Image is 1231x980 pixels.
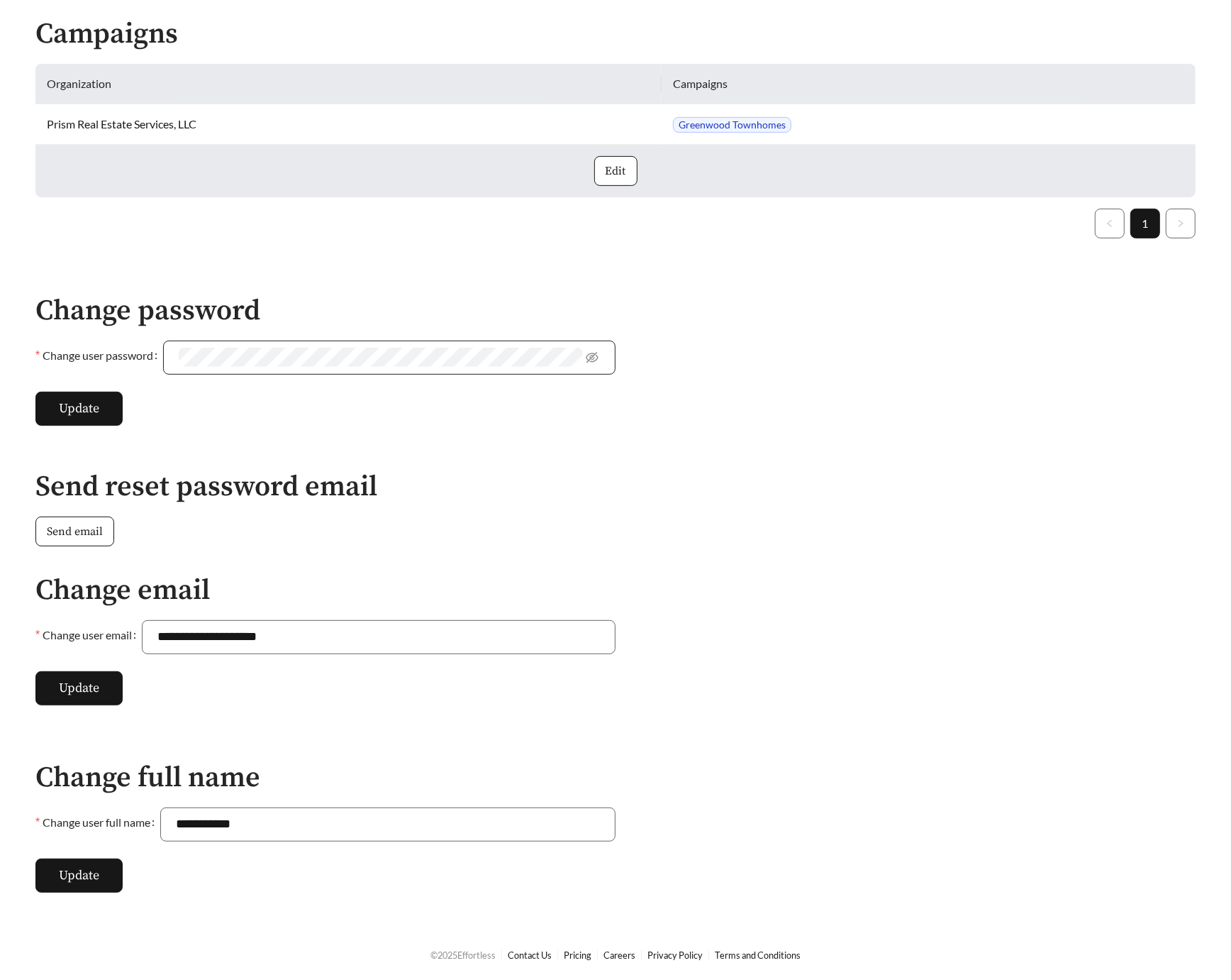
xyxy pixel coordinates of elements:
[35,341,163,370] label: Change user password
[35,808,160,837] label: Change user full name
[35,575,615,606] h2: Change email
[673,117,791,133] span: Greenwood Townhomes
[35,295,615,326] h2: Change password
[662,64,1196,104] th: Campaigns
[35,471,1196,502] h2: Send reset password email
[59,866,99,885] span: Update
[430,949,496,961] span: © 2025 Effortless
[35,392,123,426] button: Update
[35,18,1196,50] h2: Campaigns
[1166,209,1196,238] button: right
[1166,209,1196,238] li: Next Page
[1095,209,1125,238] button: left
[179,348,583,367] input: Change user password
[35,762,615,793] h2: Change full name
[564,949,591,961] a: Pricing
[594,156,637,186] button: Edit
[35,104,662,145] td: Prism Real Estate Services, LLC
[35,671,123,705] button: Update
[715,949,801,961] a: Terms and Conditions
[59,678,99,698] span: Update
[1176,219,1185,228] span: right
[1105,219,1114,228] span: left
[508,949,552,961] a: Contact Us
[1130,209,1160,238] li: 1
[142,620,615,654] input: Change user email
[47,523,103,540] span: Send email
[160,808,615,842] input: Change user full name
[35,620,142,650] label: Change user email
[35,859,123,893] button: Update
[1095,209,1125,238] li: Previous Page
[1131,209,1159,238] a: 1
[606,163,626,180] span: Edit
[35,64,662,104] th: Organization
[603,949,635,961] a: Careers
[35,517,114,546] button: Send email
[59,399,99,418] span: Update
[647,949,703,961] a: Privacy Policy
[586,351,598,364] span: eye-invisible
